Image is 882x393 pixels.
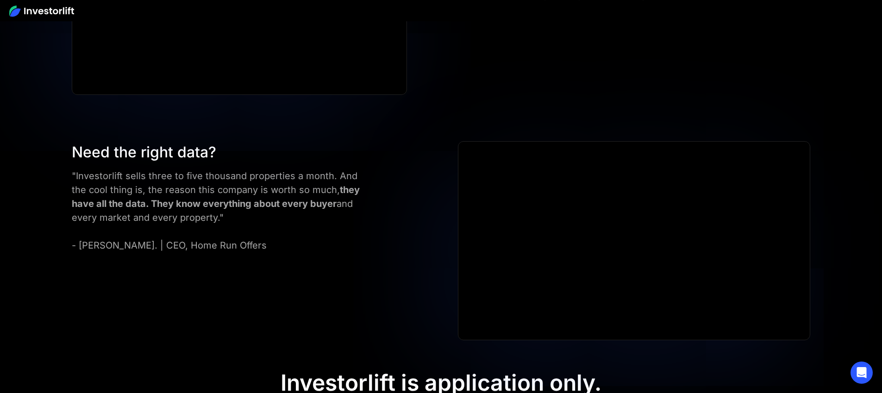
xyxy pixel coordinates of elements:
[458,142,809,340] iframe: Ryan Pineda | Testimonial
[851,362,873,384] div: Open Intercom Messenger
[72,169,374,252] div: "Investorlift sells three to five thousand properties a month. And the cool thing is, the reason ...
[72,141,374,163] div: Need the right data?
[72,184,360,209] strong: they have all the data. They know everything about every buyer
